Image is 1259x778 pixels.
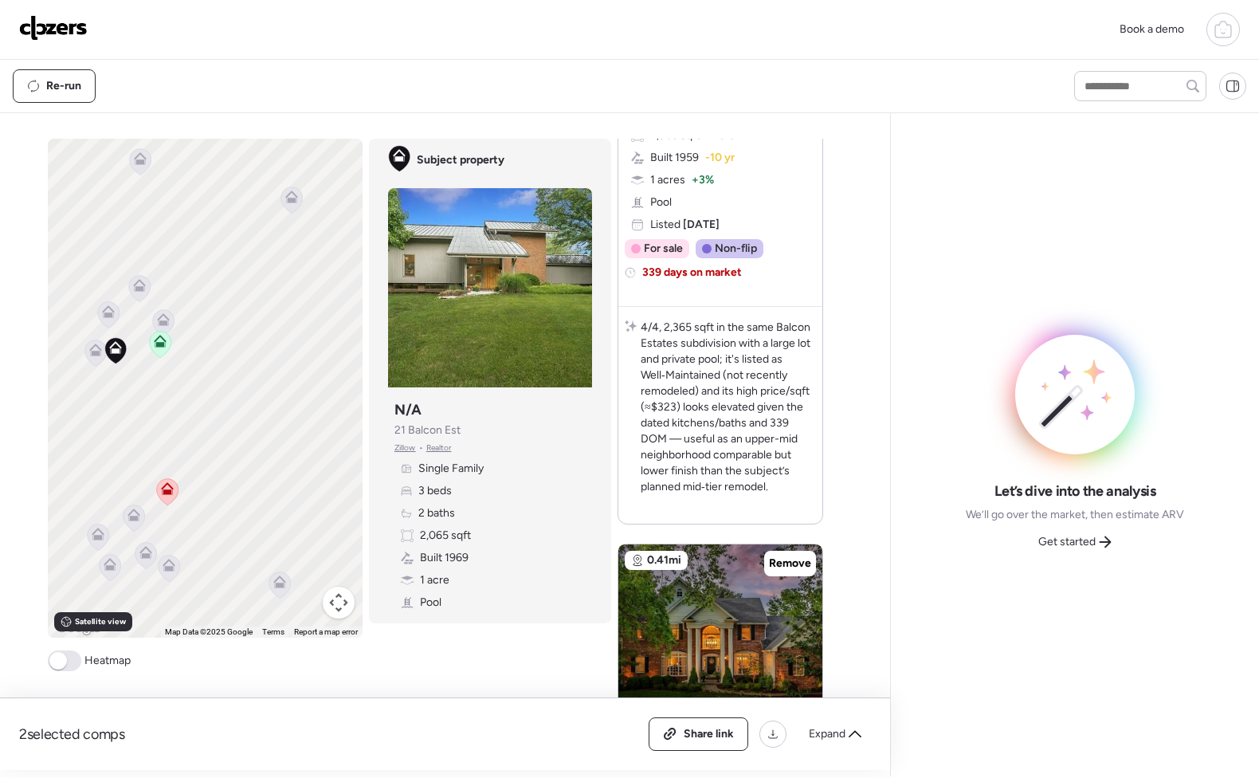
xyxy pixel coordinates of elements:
[294,627,358,636] a: Report a map error
[418,505,455,521] span: 2 baths
[994,481,1156,501] span: Let’s dive into the analysis
[644,241,683,257] span: For sale
[75,615,126,628] span: Satellite view
[19,725,125,744] span: 2 selected comps
[684,726,734,742] span: Share link
[642,265,742,281] span: 339 days on market
[420,550,469,566] span: Built 1969
[165,627,253,636] span: Map Data ©2025 Google
[84,653,131,669] span: Heatmap
[420,595,441,611] span: Pool
[715,241,757,257] span: Non-flip
[809,726,845,742] span: Expand
[647,552,681,568] span: 0.41mi
[650,172,685,188] span: 1 acres
[692,172,714,188] span: + 3%
[966,507,1184,523] span: We’ll go over the market, then estimate ARV
[1038,534,1096,550] span: Get started
[394,400,422,419] h3: N/A
[418,483,452,499] span: 3 beds
[650,194,672,210] span: Pool
[641,320,816,495] p: 4/4, 2,365 sqft in the same Balcon Estates subdivision with a large lot and private pool; it's li...
[52,617,104,638] a: Open this area in Google Maps (opens a new window)
[650,217,720,233] span: Listed
[769,556,811,572] span: Remove
[419,442,423,454] span: •
[705,150,735,166] span: -10 yr
[418,461,484,477] span: Single Family
[262,627,284,636] a: Terms (opens in new tab)
[19,15,88,41] img: Logo
[323,587,355,619] button: Map camera controls
[420,528,471,544] span: 2,065 sqft
[1120,22,1184,36] span: Book a demo
[680,218,720,231] span: [DATE]
[420,572,449,588] span: 1 acre
[426,442,452,454] span: Realtor
[650,150,699,166] span: Built 1959
[52,617,104,638] img: Google
[394,422,461,438] span: 21 Balcon Est
[46,78,81,94] span: Re-run
[417,152,504,168] span: Subject property
[394,442,416,454] span: Zillow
